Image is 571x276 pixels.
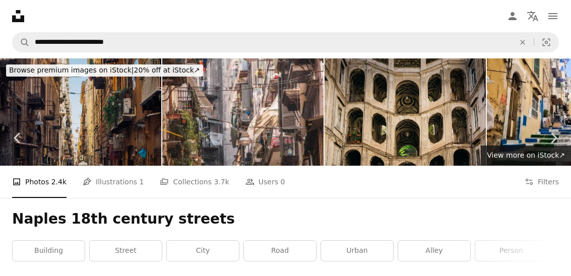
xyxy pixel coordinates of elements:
a: building [13,241,85,261]
a: urban [321,241,393,261]
a: Illustrations 1 [83,166,144,198]
form: Find visuals sitewide [12,32,559,52]
span: 0 [281,176,285,187]
a: Users 0 [245,166,285,198]
a: Log in / Sign up [502,6,523,26]
span: View more on iStock ↗ [487,151,565,159]
div: 20% off at iStock ↗ [6,64,203,77]
a: street [90,241,162,261]
button: Filters [525,166,559,198]
a: road [244,241,316,261]
img: Street of Naples [162,58,324,166]
span: Browse premium images on iStock | [9,66,134,74]
h1: Naples 18th century streets [12,210,559,228]
a: Collections 3.7k [160,166,229,198]
a: alley [398,241,470,261]
a: View more on iStock↗ [481,146,571,166]
span: 1 [140,176,144,187]
button: Clear [512,33,534,52]
a: Next [536,90,571,186]
button: Language [523,6,543,26]
button: Visual search [534,33,558,52]
img: Historical Architecture with Arched Designs and Intricate Patterns [325,58,486,166]
a: city [167,241,239,261]
span: 3.7k [214,176,229,187]
button: Menu [543,6,563,26]
a: Home — Unsplash [12,10,24,22]
a: person [475,241,547,261]
button: Search Unsplash [13,33,30,52]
